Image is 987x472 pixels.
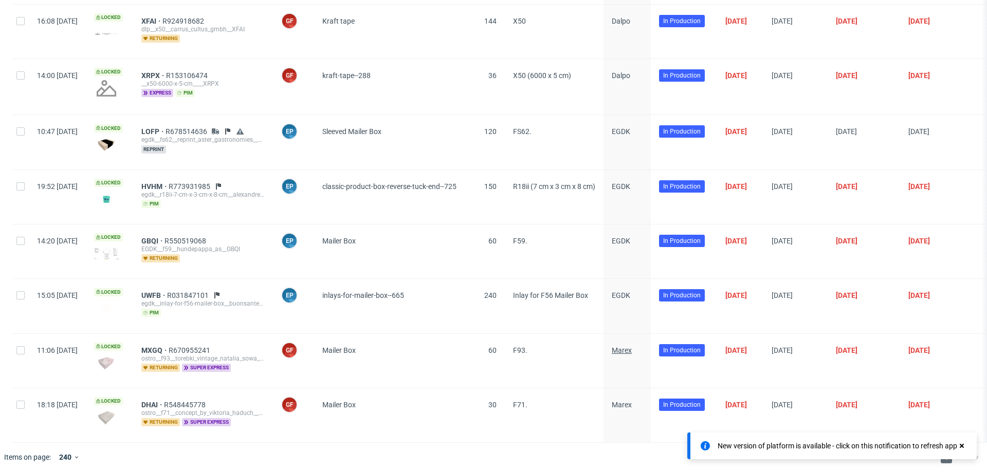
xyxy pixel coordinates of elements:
[836,17,857,25] span: [DATE]
[488,401,497,409] span: 30
[772,182,793,191] span: [DATE]
[141,245,265,253] div: EGDK__f59__hundepappa_as__GBQI
[164,401,208,409] a: R548445778
[141,237,164,245] a: GBQI
[772,127,793,136] span: [DATE]
[488,71,497,80] span: 36
[484,127,497,136] span: 120
[37,182,78,191] span: 19:52 [DATE]
[4,452,51,462] span: Items on page:
[94,76,119,101] img: no_design.png
[141,136,265,144] div: egdk__fs62__reprint_aster_gastronomies__LOFP
[55,450,74,464] div: 240
[141,401,164,409] a: DHAI
[282,343,297,357] figcaption: GF
[513,17,526,25] span: X50
[908,346,930,354] span: [DATE]
[141,354,265,363] div: ostro__f93__torebki_vintage_natalia_sowa__MXGQ
[141,291,167,299] span: UWFB
[322,182,456,191] span: classic-product-box-reverse-tuck-end--725
[612,182,630,191] span: EGDK
[94,32,119,36] img: data
[94,124,123,133] span: Locked
[94,193,119,206] img: version_two_editor_design.png
[772,401,793,409] span: [DATE]
[836,127,857,136] span: [DATE]
[322,17,355,25] span: Kraft tape
[908,291,930,299] span: [DATE]
[37,237,78,245] span: 14:20 [DATE]
[836,291,857,299] span: [DATE]
[182,418,231,426] span: super express
[94,343,123,351] span: Locked
[513,237,527,245] span: F59.
[513,182,595,191] span: R18ii (7 cm x 3 cm x 8 cm)
[282,14,297,28] figcaption: GF
[772,71,793,80] span: [DATE]
[141,299,265,308] div: egdk__inlay-for-f56-mailer-box__buonsante__UWFB
[663,291,701,300] span: In Production
[162,17,206,25] a: R924918682
[94,411,119,425] img: version_two_editor_design.png
[772,17,793,25] span: [DATE]
[484,291,497,299] span: 240
[836,401,857,409] span: [DATE]
[772,291,793,299] span: [DATE]
[725,17,747,25] span: [DATE]
[166,127,209,136] span: R678514636
[908,401,930,409] span: [DATE]
[612,401,632,409] span: Marex
[141,418,180,426] span: returning
[908,182,930,191] span: [DATE]
[141,182,169,191] span: HVHM
[175,89,195,97] span: pim
[718,441,957,451] div: New version of platform is available - click on this notification to refresh app
[94,68,123,76] span: Locked
[322,237,356,245] span: Mailer Box
[169,182,212,191] a: R773931985
[282,398,297,412] figcaption: GF
[141,34,180,43] span: returning
[167,291,211,299] a: R031847101
[169,346,212,354] span: R670955241
[513,401,527,409] span: F71.
[141,364,180,372] span: returning
[725,291,747,299] span: [DATE]
[836,182,857,191] span: [DATE]
[141,71,166,80] a: XRPX
[322,346,356,354] span: Mailer Box
[37,71,78,80] span: 14:00 [DATE]
[612,71,630,80] span: Dalpo
[513,127,532,136] span: FS62.
[908,17,930,25] span: [DATE]
[94,303,119,314] img: version_two_editor_design.png
[488,346,497,354] span: 60
[141,127,166,136] a: LOFP
[322,127,381,136] span: Sleeved Mailer Box
[37,346,78,354] span: 11:06 [DATE]
[282,288,297,303] figcaption: EP
[282,234,297,248] figcaption: EP
[484,17,497,25] span: 144
[513,71,571,80] span: X50 (6000 x 5 cm)
[908,127,929,136] span: [DATE]
[725,237,747,245] span: [DATE]
[94,13,123,22] span: Locked
[164,237,208,245] span: R550519068
[141,346,169,354] span: MXGQ
[94,179,123,187] span: Locked
[612,17,630,25] span: Dalpo
[663,127,701,136] span: In Production
[488,237,497,245] span: 60
[94,233,123,241] span: Locked
[725,346,747,354] span: [DATE]
[166,71,210,80] a: R153106474
[725,182,747,191] span: [DATE]
[663,400,701,409] span: In Production
[836,71,857,80] span: [DATE]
